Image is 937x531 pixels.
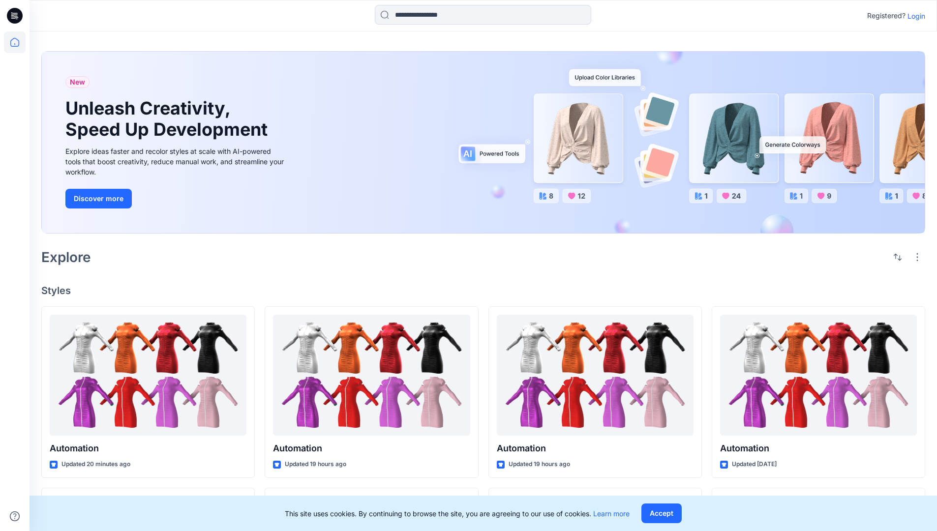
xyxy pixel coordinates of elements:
[50,442,246,455] p: Automation
[50,315,246,436] a: Automation
[497,315,694,436] a: Automation
[593,509,630,518] a: Learn more
[41,285,925,296] h4: Styles
[285,459,346,470] p: Updated 19 hours ago
[867,10,906,22] p: Registered?
[65,189,287,208] a: Discover more
[732,459,777,470] p: Updated [DATE]
[61,459,130,470] p: Updated 20 minutes ago
[273,315,470,436] a: Automation
[720,442,917,455] p: Automation
[641,503,682,523] button: Accept
[509,459,570,470] p: Updated 19 hours ago
[65,146,287,177] div: Explore ideas faster and recolor styles at scale with AI-powered tools that boost creativity, red...
[285,508,630,519] p: This site uses cookies. By continuing to browse the site, you are agreeing to our use of cookies.
[720,315,917,436] a: Automation
[907,11,925,21] p: Login
[70,76,85,88] span: New
[497,442,694,455] p: Automation
[41,249,91,265] h2: Explore
[65,98,272,140] h1: Unleash Creativity, Speed Up Development
[65,189,132,208] button: Discover more
[273,442,470,455] p: Automation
